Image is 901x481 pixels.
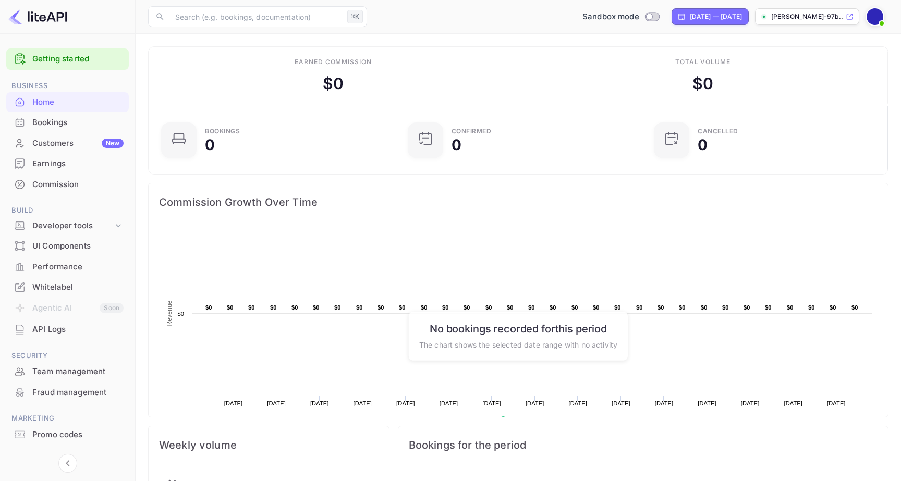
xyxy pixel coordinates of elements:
[442,304,449,311] text: $0
[32,117,124,129] div: Bookings
[159,194,878,211] span: Commission Growth Over Time
[6,383,129,402] a: Fraud management
[6,257,129,277] div: Performance
[6,133,129,153] a: CustomersNew
[744,304,750,311] text: $0
[672,8,749,25] div: Click to change the date range period
[177,311,184,317] text: $0
[6,362,129,382] div: Team management
[482,400,501,406] text: [DATE]
[8,8,67,25] img: LiteAPI logo
[675,57,731,67] div: Total volume
[578,11,663,23] div: Switch to Production mode
[510,416,537,424] text: Revenue
[396,400,415,406] text: [DATE]
[6,319,129,339] a: API Logs
[354,400,372,406] text: [DATE]
[655,400,674,406] text: [DATE]
[6,217,129,235] div: Developer tools
[827,400,846,406] text: [DATE]
[421,304,428,311] text: $0
[58,454,77,473] button: Collapse navigation
[313,304,320,311] text: $0
[6,92,129,113] div: Home
[419,339,617,350] p: The chart shows the selected date range with no activity
[6,133,129,154] div: CustomersNew
[636,304,643,311] text: $0
[440,400,458,406] text: [DATE]
[690,12,742,21] div: [DATE] — [DATE]
[6,236,129,255] a: UI Components
[159,437,379,453] span: Weekly volume
[6,154,129,173] a: Earnings
[32,96,124,108] div: Home
[32,158,124,170] div: Earnings
[32,387,124,399] div: Fraud management
[722,304,729,311] text: $0
[205,138,215,152] div: 0
[32,138,124,150] div: Customers
[698,128,738,134] div: CANCELLED
[205,128,240,134] div: Bookings
[419,322,617,335] h6: No bookings recorded for this period
[452,128,492,134] div: Confirmed
[6,154,129,174] div: Earnings
[550,304,556,311] text: $0
[464,304,470,311] text: $0
[6,80,129,92] span: Business
[6,205,129,216] span: Build
[784,400,802,406] text: [DATE]
[310,400,329,406] text: [DATE]
[32,179,124,191] div: Commission
[6,425,129,445] div: Promo codes
[334,304,341,311] text: $0
[347,10,363,23] div: ⌘K
[32,240,124,252] div: UI Components
[6,277,129,298] div: Whitelabel
[399,304,406,311] text: $0
[571,304,578,311] text: $0
[698,138,708,152] div: 0
[6,113,129,132] a: Bookings
[614,304,621,311] text: $0
[507,304,514,311] text: $0
[102,139,124,148] div: New
[808,304,815,311] text: $0
[32,220,113,232] div: Developer tools
[224,400,243,406] text: [DATE]
[593,304,600,311] text: $0
[323,72,344,95] div: $ 0
[267,400,286,406] text: [DATE]
[452,138,461,152] div: 0
[741,400,760,406] text: [DATE]
[166,300,173,326] text: Revenue
[409,437,878,453] span: Bookings for the period
[6,277,129,297] a: Whitelabel
[378,304,384,311] text: $0
[6,413,129,424] span: Marketing
[227,304,234,311] text: $0
[6,350,129,362] span: Security
[6,425,129,444] a: Promo codes
[582,11,639,23] span: Sandbox mode
[6,175,129,194] a: Commission
[787,304,794,311] text: $0
[32,281,124,293] div: Whitelabel
[771,12,844,21] p: [PERSON_NAME]-97b...
[867,8,883,25] img: Kasimir Hirvikoski
[765,304,772,311] text: $0
[291,304,298,311] text: $0
[698,400,716,406] text: [DATE]
[6,383,129,403] div: Fraud management
[295,57,372,67] div: Earned commission
[528,304,535,311] text: $0
[701,304,708,311] text: $0
[248,304,255,311] text: $0
[851,304,858,311] text: $0
[205,304,212,311] text: $0
[169,6,343,27] input: Search (e.g. bookings, documentation)
[356,304,363,311] text: $0
[6,48,129,70] div: Getting started
[32,366,124,378] div: Team management
[6,113,129,133] div: Bookings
